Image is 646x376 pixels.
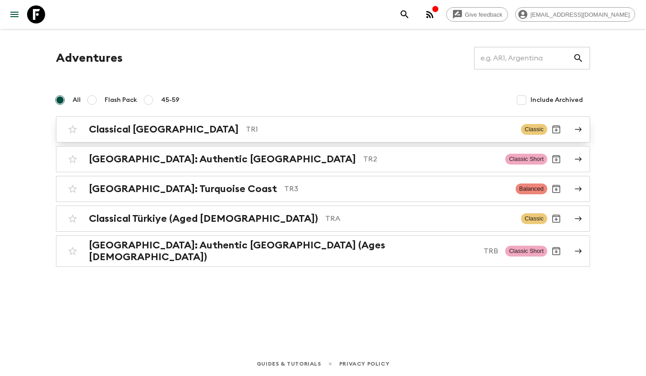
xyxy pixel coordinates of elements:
a: [GEOGRAPHIC_DATA]: Authentic [GEOGRAPHIC_DATA]TR2Classic ShortArchive [56,146,590,172]
p: TRA [325,213,514,224]
button: menu [5,5,23,23]
a: [GEOGRAPHIC_DATA]: Turquoise CoastTR3BalancedArchive [56,176,590,202]
span: Flash Pack [105,96,137,105]
span: Classic Short [505,154,547,165]
button: Archive [547,150,565,168]
h1: Adventures [56,49,123,67]
span: 45-59 [161,96,180,105]
a: [GEOGRAPHIC_DATA]: Authentic [GEOGRAPHIC_DATA] (Ages [DEMOGRAPHIC_DATA])TRBClassic ShortArchive [56,235,590,267]
button: Archive [547,120,565,138]
h2: Classical [GEOGRAPHIC_DATA] [89,124,239,135]
a: Privacy Policy [339,359,389,369]
p: TR2 [363,154,498,165]
button: Archive [547,242,565,260]
span: Balanced [516,183,547,194]
p: TRB [484,246,498,257]
h2: [GEOGRAPHIC_DATA]: Authentic [GEOGRAPHIC_DATA] (Ages [DEMOGRAPHIC_DATA]) [89,239,476,263]
a: Give feedback [446,7,508,22]
h2: Classical Türkiye (Aged [DEMOGRAPHIC_DATA]) [89,213,318,225]
button: Archive [547,180,565,198]
span: Classic [521,124,547,135]
span: Classic [521,213,547,224]
span: [EMAIL_ADDRESS][DOMAIN_NAME] [526,11,635,18]
a: Classical Türkiye (Aged [DEMOGRAPHIC_DATA])TRAClassicArchive [56,206,590,232]
input: e.g. AR1, Argentina [474,46,573,71]
h2: [GEOGRAPHIC_DATA]: Turquoise Coast [89,183,277,195]
p: TR3 [284,183,508,194]
a: Classical [GEOGRAPHIC_DATA]TR1ClassicArchive [56,116,590,142]
span: All [73,96,81,105]
h2: [GEOGRAPHIC_DATA]: Authentic [GEOGRAPHIC_DATA] [89,153,356,165]
span: Classic Short [505,246,547,257]
p: TR1 [246,124,514,135]
span: Give feedback [460,11,508,18]
a: Guides & Tutorials [257,359,321,369]
button: search adventures [396,5,414,23]
span: Include Archived [531,96,583,105]
div: [EMAIL_ADDRESS][DOMAIN_NAME] [515,7,635,22]
button: Archive [547,210,565,228]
